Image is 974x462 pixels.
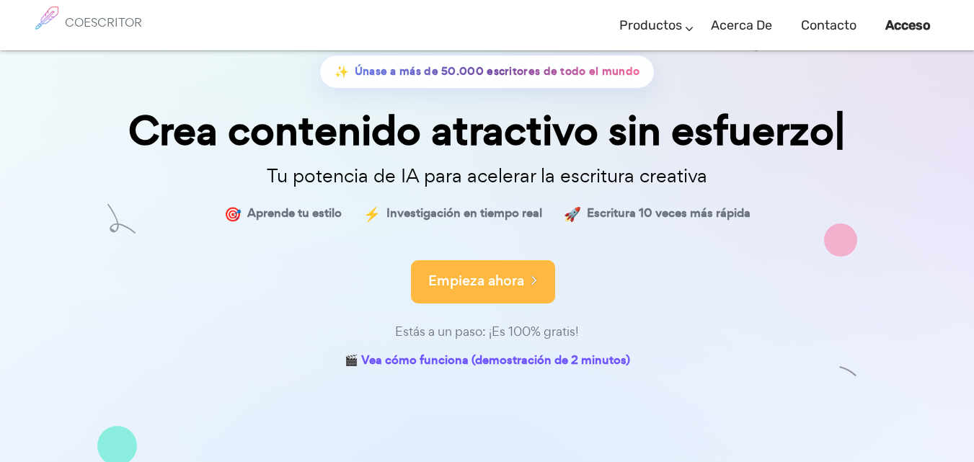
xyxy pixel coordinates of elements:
a: 🎬 Vea cómo funciona (demostración de 2 minutos) [345,350,630,373]
font: Contacto [801,17,856,33]
font: Escritura 10 veces más rápida [587,205,751,221]
a: Contacto [801,4,856,47]
font: ⚡ [363,203,381,223]
font: 🎬 Vea cómo funciona (demostración de 2 minutos) [345,352,630,368]
font: Aprende tu estilo [247,205,342,221]
button: Empieza ahora [411,260,555,303]
font: Investigación en tiempo real [386,205,542,221]
img: forma [839,363,857,381]
a: Acceso [885,4,931,47]
a: Productos [619,4,682,47]
font: 🚀 [564,203,581,223]
font: Productos [619,17,682,33]
font: 🎯 [224,203,242,223]
font: Empieza ahora [428,271,524,290]
font: Únase a más de 50.000 escritores de todo el mundo [355,63,640,79]
font: Estás a un paso: ¡Es 100% gratis! [395,323,579,339]
font: Acerca de [711,17,772,33]
font: Acceso [885,17,931,33]
font: ✨ [335,63,349,79]
font: COESCRITOR [65,14,142,30]
a: Acerca de [711,4,772,47]
font: Tu potencia de IA para acelerar la escritura creativa [267,163,707,188]
font: Crea contenido atractivo sin esfuerzo [128,102,834,159]
img: forma [107,204,136,234]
